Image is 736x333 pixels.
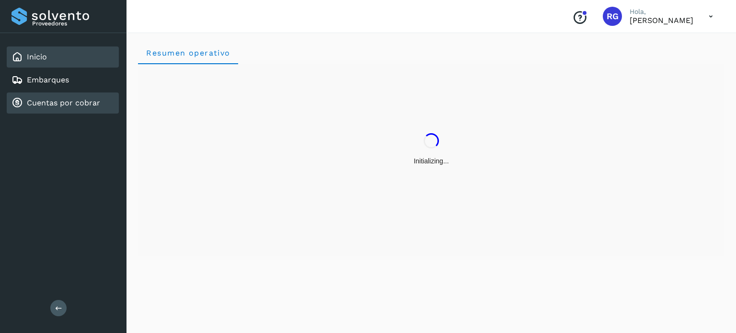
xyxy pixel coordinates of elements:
[630,8,693,16] p: Hola,
[32,20,115,27] p: Proveedores
[7,92,119,114] div: Cuentas por cobrar
[630,16,693,25] p: ROCIO GALLEGOS SALVATIERRA
[27,52,47,61] a: Inicio
[7,69,119,91] div: Embarques
[27,98,100,107] a: Cuentas por cobrar
[27,75,69,84] a: Embarques
[146,48,230,57] span: Resumen operativo
[7,46,119,68] div: Inicio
